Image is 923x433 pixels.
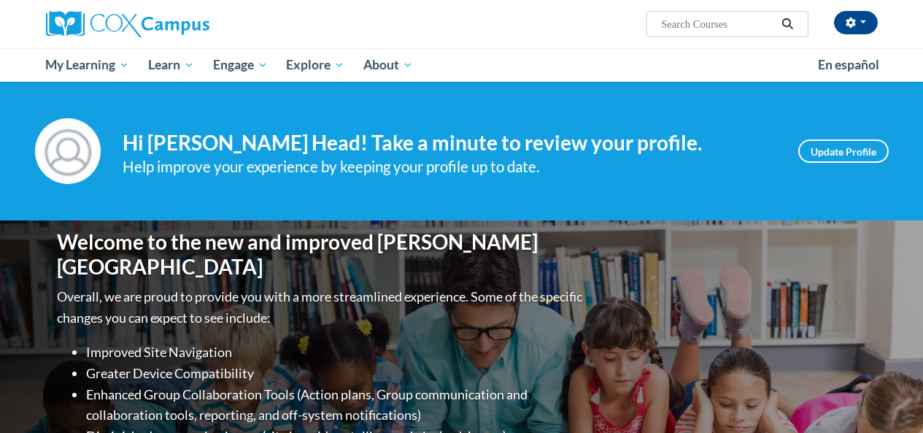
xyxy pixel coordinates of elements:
[36,48,139,82] a: My Learning
[46,11,209,37] img: Cox Campus
[139,48,204,82] a: Learn
[277,48,354,82] a: Explore
[865,375,911,421] iframe: Button to launch messaging window
[86,363,586,384] li: Greater Device Compatibility
[363,56,413,74] span: About
[45,56,129,74] span: My Learning
[808,50,889,80] a: En español
[213,56,268,74] span: Engage
[798,139,889,163] a: Update Profile
[834,11,878,34] button: Account Settings
[123,131,776,156] h4: Hi [PERSON_NAME] Head! Take a minute to review your profile.
[123,155,776,179] div: Help improve your experience by keeping your profile up to date.
[35,48,889,82] div: Main menu
[818,57,879,72] span: En español
[148,56,194,74] span: Learn
[57,230,586,279] h1: Welcome to the new and improved [PERSON_NAME][GEOGRAPHIC_DATA]
[354,48,422,82] a: About
[86,384,586,426] li: Enhanced Group Collaboration Tools (Action plans, Group communication and collaboration tools, re...
[46,11,309,37] a: Cox Campus
[660,15,776,33] input: Search Courses
[776,15,798,33] button: Search
[286,56,344,74] span: Explore
[57,286,586,329] p: Overall, we are proud to provide you with a more streamlined experience. Some of the specific cha...
[35,118,101,184] img: Profile Image
[204,48,277,82] a: Engage
[86,342,586,363] li: Improved Site Navigation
